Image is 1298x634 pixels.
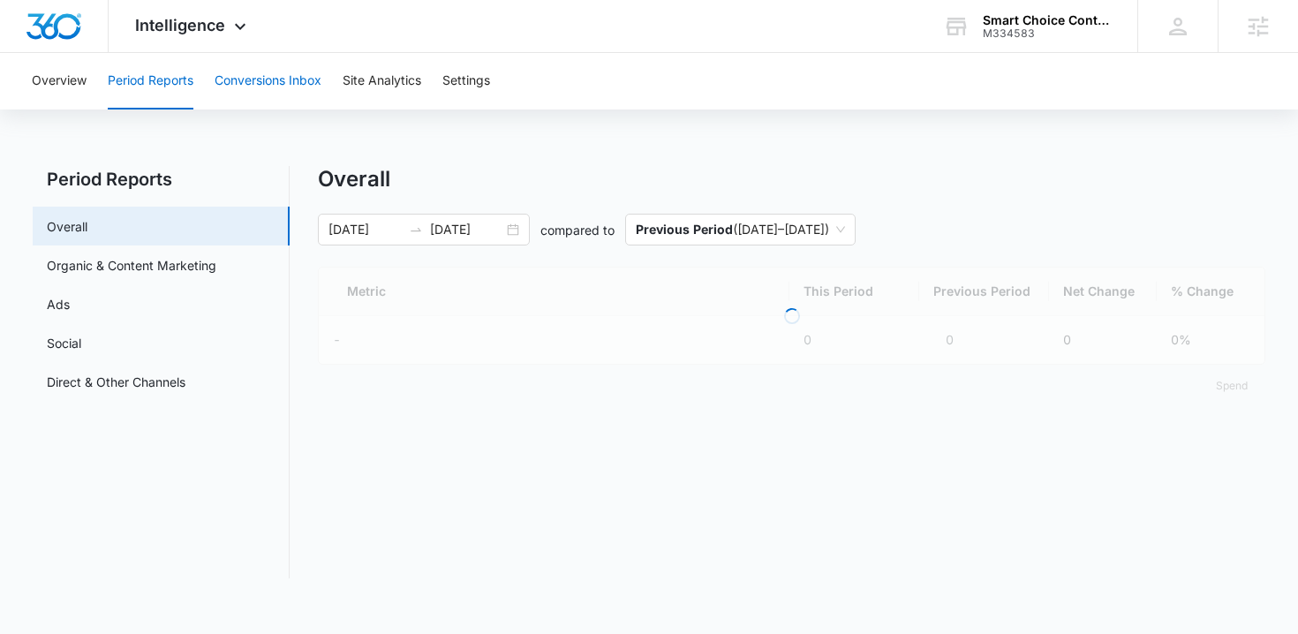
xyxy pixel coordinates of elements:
[47,373,185,391] a: Direct & Other Channels
[318,166,390,192] h1: Overall
[47,217,87,236] a: Overall
[47,256,216,275] a: Organic & Content Marketing
[540,221,615,239] p: compared to
[983,13,1112,27] div: account name
[32,53,87,109] button: Overview
[983,27,1112,40] div: account id
[108,53,193,109] button: Period Reports
[33,166,290,192] h2: Period Reports
[1198,365,1265,407] button: Spend
[328,220,402,239] input: Start date
[47,295,70,313] a: Ads
[215,53,321,109] button: Conversions Inbox
[47,334,81,352] a: Social
[430,220,503,239] input: End date
[636,215,845,245] span: ( [DATE] – [DATE] )
[135,16,225,34] span: Intelligence
[442,53,490,109] button: Settings
[636,222,733,237] p: Previous Period
[343,53,421,109] button: Site Analytics
[409,223,423,237] span: to
[409,223,423,237] span: swap-right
